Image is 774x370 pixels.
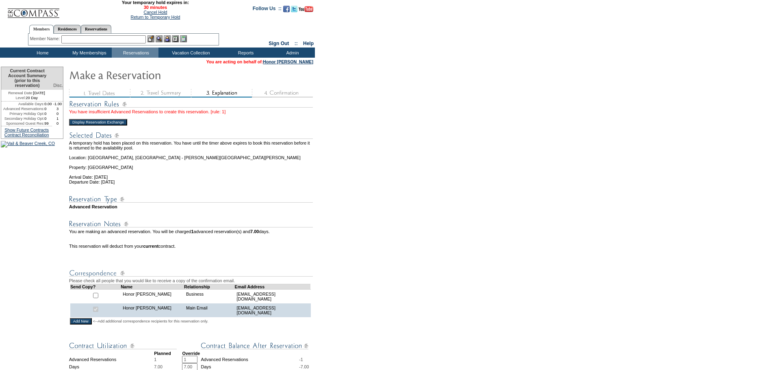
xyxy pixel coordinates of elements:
[69,170,314,180] td: Arrival Date: [DATE]
[18,48,65,58] td: Home
[221,48,268,58] td: Reports
[180,35,187,42] img: b_calculator.gif
[121,289,184,303] td: Honor [PERSON_NAME]
[263,59,313,64] a: Honor [PERSON_NAME]
[15,95,26,100] span: Level:
[291,8,297,13] a: Follow us on Twitter
[69,219,313,229] img: Reservation Notes
[53,83,63,88] span: Disc.
[69,194,313,204] img: Reservation Type
[69,204,314,209] td: Advanced Reservation
[69,341,177,351] img: Contract Utilization
[29,25,54,34] a: Members
[235,284,311,289] td: Email Address
[69,150,314,160] td: Location: [GEOGRAPHIC_DATA], [GEOGRAPHIC_DATA] - [PERSON_NAME][GEOGRAPHIC_DATA][PERSON_NAME]
[164,35,171,42] img: Impersonate
[69,244,314,249] td: This reservation will deduct from your contract.
[121,284,184,289] td: Name
[143,244,158,249] b: current
[191,89,252,97] img: step3_state2.gif
[69,99,313,109] img: subTtlResRules.gif
[250,229,259,234] b: 7.00
[64,5,247,10] span: 30 minutes
[154,357,156,362] span: 1
[112,48,158,58] td: Reservations
[131,15,180,19] a: Return to Temporary Hold
[52,102,63,106] td: -1.00
[201,356,299,363] td: Advanced Reservations
[143,10,167,15] a: Cancel Hold
[1,116,44,121] td: Secondary Holiday Opt:
[69,356,154,363] td: Advanced Reservations
[70,318,92,325] input: Add New
[69,109,314,114] div: You have insufficient Advanced Reservations to create this reservation. [rule: 1]
[130,89,191,97] img: step2_state3.gif
[269,41,289,46] a: Sign Out
[93,319,208,324] span: <--Add additional correspondence recipients for this reservation only.
[184,284,235,289] td: Relationship
[7,2,60,18] img: Compass Home
[1,102,44,106] td: Available Days:
[283,8,290,13] a: Become our fan on Facebook
[4,128,49,132] a: Show Future Contracts
[201,341,308,351] img: Contract Balance After Reservation
[69,180,314,184] td: Departure Date: [DATE]
[147,35,154,42] img: b_edit.gif
[154,364,163,369] span: 7.00
[69,229,314,239] td: You are making an advanced reservation. You will be charged advanced reservation(s) and days.
[299,6,313,12] img: Subscribe to our YouTube Channel
[235,303,311,317] td: [EMAIL_ADDRESS][DOMAIN_NAME]
[295,41,298,46] span: ::
[1,90,52,95] td: [DATE]
[299,8,313,13] a: Subscribe to our YouTube Channel
[154,351,171,356] strong: Planned
[172,35,179,42] img: Reservations
[291,6,297,12] img: Follow us on Twitter
[253,5,282,15] td: Follow Us ::
[235,289,311,303] td: [EMAIL_ADDRESS][DOMAIN_NAME]
[44,116,52,121] td: 0
[184,289,235,303] td: Business
[1,141,55,147] img: Vail & Beaver Creek, CO
[44,106,52,111] td: 0
[8,91,33,95] span: Renewal Date:
[184,303,235,317] td: Main Email
[121,303,184,317] td: Honor [PERSON_NAME]
[52,111,63,116] td: 0
[299,364,309,369] span: -7.00
[268,48,315,58] td: Admin
[52,106,63,111] td: 3
[1,67,52,90] td: Current Contract Account Summary (prior to this reservation)
[191,229,193,234] b: 1
[65,48,112,58] td: My Memberships
[1,111,44,116] td: Primary Holiday Opt:
[44,102,52,106] td: 0.00
[30,35,61,42] div: Member Name:
[252,89,313,97] img: step4_state1.gif
[52,121,63,126] td: 0
[156,35,163,42] img: View
[4,132,49,137] a: Contract Reconciliation
[69,89,130,97] img: step1_state3.gif
[69,119,127,125] input: Display Reservation Exchange
[299,357,303,362] span: -1
[81,25,111,33] a: Reservations
[1,121,44,126] td: Sponsored Guest Res:
[182,351,200,356] strong: Override
[44,121,52,126] td: 99
[283,6,290,12] img: Become our fan on Facebook
[69,130,313,141] img: Reservation Dates
[1,106,44,111] td: Advanced Reservations:
[69,160,314,170] td: Property: [GEOGRAPHIC_DATA]
[158,48,221,58] td: Vacation Collection
[70,284,121,289] td: Send Copy?
[54,25,81,33] a: Residences
[44,111,52,116] td: 0
[69,278,235,283] span: Please check all people that you would like to receive a copy of the confirmation email.
[69,67,232,83] img: Make Reservation
[206,59,313,64] span: You are acting on behalf of:
[69,141,314,150] td: A temporary hold has been placed on this reservation. You have until the timer above expires to b...
[1,95,52,102] td: 20 Day
[52,116,63,121] td: 1
[303,41,314,46] a: Help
